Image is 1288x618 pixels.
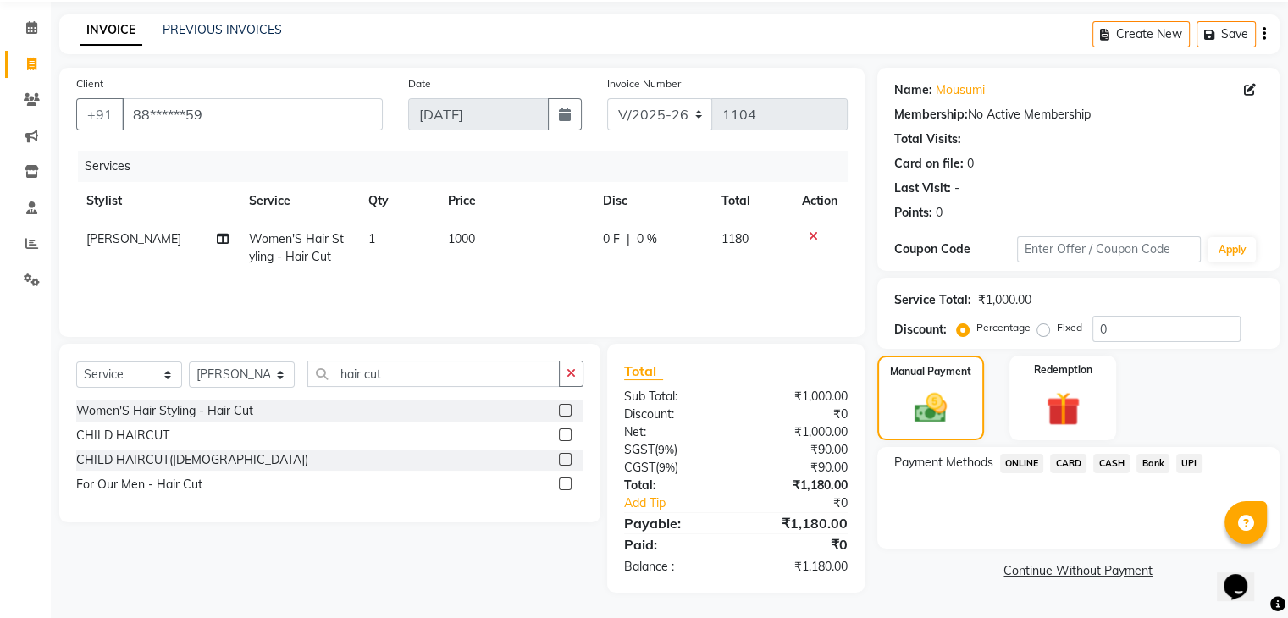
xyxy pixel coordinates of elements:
[408,76,431,91] label: Date
[978,291,1031,309] div: ₹1,000.00
[792,182,848,220] th: Action
[368,231,375,246] span: 1
[307,361,560,387] input: Search or Scan
[736,406,860,423] div: ₹0
[624,460,655,475] span: CGST
[624,442,655,457] span: SGST
[627,230,630,248] span: |
[894,291,971,309] div: Service Total:
[894,321,947,339] div: Discount:
[1057,320,1082,335] label: Fixed
[736,513,860,533] div: ₹1,180.00
[603,230,620,248] span: 0 F
[637,230,657,248] span: 0 %
[76,402,253,420] div: Women'S Hair Styling - Hair Cut
[890,364,971,379] label: Manual Payment
[1092,21,1190,47] button: Create New
[611,441,736,459] div: ( )
[358,182,438,220] th: Qty
[736,534,860,555] div: ₹0
[76,182,239,220] th: Stylist
[658,443,674,456] span: 9%
[894,179,951,197] div: Last Visit:
[611,388,736,406] div: Sub Total:
[1050,454,1086,473] span: CARD
[611,423,736,441] div: Net:
[438,182,593,220] th: Price
[593,182,711,220] th: Disc
[611,406,736,423] div: Discount:
[76,98,124,130] button: +91
[1036,388,1091,430] img: _gift.svg
[894,155,964,173] div: Card on file:
[611,558,736,576] div: Balance :
[1093,454,1130,473] span: CASH
[736,459,860,477] div: ₹90.00
[881,562,1276,580] a: Continue Without Payment
[611,534,736,555] div: Paid:
[163,22,282,37] a: PREVIOUS INVOICES
[756,494,860,512] div: ₹0
[736,388,860,406] div: ₹1,000.00
[659,461,675,474] span: 9%
[1136,454,1169,473] span: Bank
[736,558,860,576] div: ₹1,180.00
[894,106,968,124] div: Membership:
[611,459,736,477] div: ( )
[894,81,932,99] div: Name:
[894,130,961,148] div: Total Visits:
[736,441,860,459] div: ₹90.00
[936,204,943,222] div: 0
[611,494,756,512] a: Add Tip
[894,454,993,472] span: Payment Methods
[239,182,358,220] th: Service
[611,477,736,494] div: Total:
[736,423,860,441] div: ₹1,000.00
[448,231,475,246] span: 1000
[1208,237,1256,262] button: Apply
[624,362,663,380] span: Total
[967,155,974,173] div: 0
[122,98,383,130] input: Search by Name/Mobile/Email/Code
[1017,236,1202,262] input: Enter Offer / Coupon Code
[1000,454,1044,473] span: ONLINE
[904,389,957,427] img: _cash.svg
[76,476,202,494] div: For Our Men - Hair Cut
[78,151,860,182] div: Services
[86,231,181,246] span: [PERSON_NAME]
[76,76,103,91] label: Client
[894,204,932,222] div: Points:
[1217,550,1271,601] iframe: chat widget
[607,76,681,91] label: Invoice Number
[76,451,308,469] div: CHILD HAIRCUT([DEMOGRAPHIC_DATA])
[611,513,736,533] div: Payable:
[80,15,142,46] a: INVOICE
[894,240,1017,258] div: Coupon Code
[711,182,792,220] th: Total
[894,106,1263,124] div: No Active Membership
[1034,362,1092,378] label: Redemption
[954,179,959,197] div: -
[1197,21,1256,47] button: Save
[736,477,860,494] div: ₹1,180.00
[1176,454,1202,473] span: UPI
[249,231,344,264] span: Women'S Hair Styling - Hair Cut
[76,427,169,444] div: CHILD HAIRCUT
[936,81,985,99] a: Mousumi
[721,231,749,246] span: 1180
[976,320,1031,335] label: Percentage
